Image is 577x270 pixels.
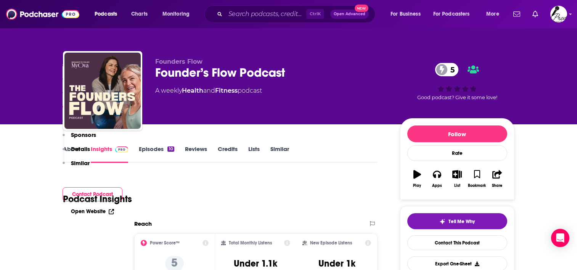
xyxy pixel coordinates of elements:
button: open menu [385,8,430,20]
h2: Total Monthly Listens [229,240,272,246]
a: Lists [248,145,260,163]
a: Reviews [185,145,207,163]
h3: Under 1.1k [234,258,277,269]
button: Open AdvancedNew [330,10,369,19]
h2: Reach [134,220,152,227]
span: and [203,87,215,94]
a: Health [182,87,203,94]
button: open menu [428,8,481,20]
p: Similar [71,159,90,167]
span: New [355,5,368,12]
h2: New Episode Listens [310,240,352,246]
img: Founder’s Flow Podcast [64,53,141,129]
span: 5 [443,63,458,76]
div: Share [492,183,502,188]
span: For Business [391,9,421,19]
button: Share [487,165,507,193]
div: Open Intercom Messenger [551,229,569,247]
a: Episodes10 [139,145,174,163]
h3: Under 1k [318,258,355,269]
a: Show notifications dropdown [510,8,523,21]
a: Similar [270,145,289,163]
img: tell me why sparkle [439,219,445,225]
button: open menu [481,8,509,20]
button: Apps [427,165,447,193]
a: 5 [435,63,458,76]
img: Podchaser - Follow, Share and Rate Podcasts [6,7,79,21]
span: Founders Flow [155,58,203,65]
div: 5Good podcast? Give it some love! [400,58,514,105]
button: Details [63,145,90,159]
span: Podcasts [95,9,117,19]
button: Show profile menu [550,6,567,22]
div: Search podcasts, credits, & more... [212,5,383,23]
div: 10 [167,146,174,152]
span: Tell Me Why [448,219,475,225]
span: Ctrl K [306,9,324,19]
div: A weekly podcast [155,86,262,95]
div: Play [413,183,421,188]
button: Bookmark [467,165,487,193]
a: Open Website [71,208,114,215]
div: List [454,183,460,188]
button: Similar [63,159,90,174]
span: Charts [131,9,148,19]
span: For Podcasters [433,9,470,19]
div: Bookmark [468,183,486,188]
button: Follow [407,125,507,142]
a: Contact This Podcast [407,235,507,250]
span: More [486,9,499,19]
button: open menu [157,8,199,20]
button: Play [407,165,427,193]
a: Fitness [215,87,238,94]
a: Credits [218,145,238,163]
h2: Power Score™ [150,240,180,246]
button: tell me why sparkleTell Me Why [407,213,507,229]
button: Contact Podcast [63,187,122,201]
p: Details [71,145,90,153]
button: open menu [89,8,127,20]
img: User Profile [550,6,567,22]
a: Charts [126,8,152,20]
div: Apps [432,183,442,188]
div: Rate [407,145,507,161]
span: Good podcast? Give it some love! [417,95,497,100]
span: Monitoring [162,9,190,19]
a: Show notifications dropdown [529,8,541,21]
span: Logged in as sdonovan [550,6,567,22]
input: Search podcasts, credits, & more... [225,8,306,20]
button: List [447,165,467,193]
span: Open Advanced [334,12,365,16]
